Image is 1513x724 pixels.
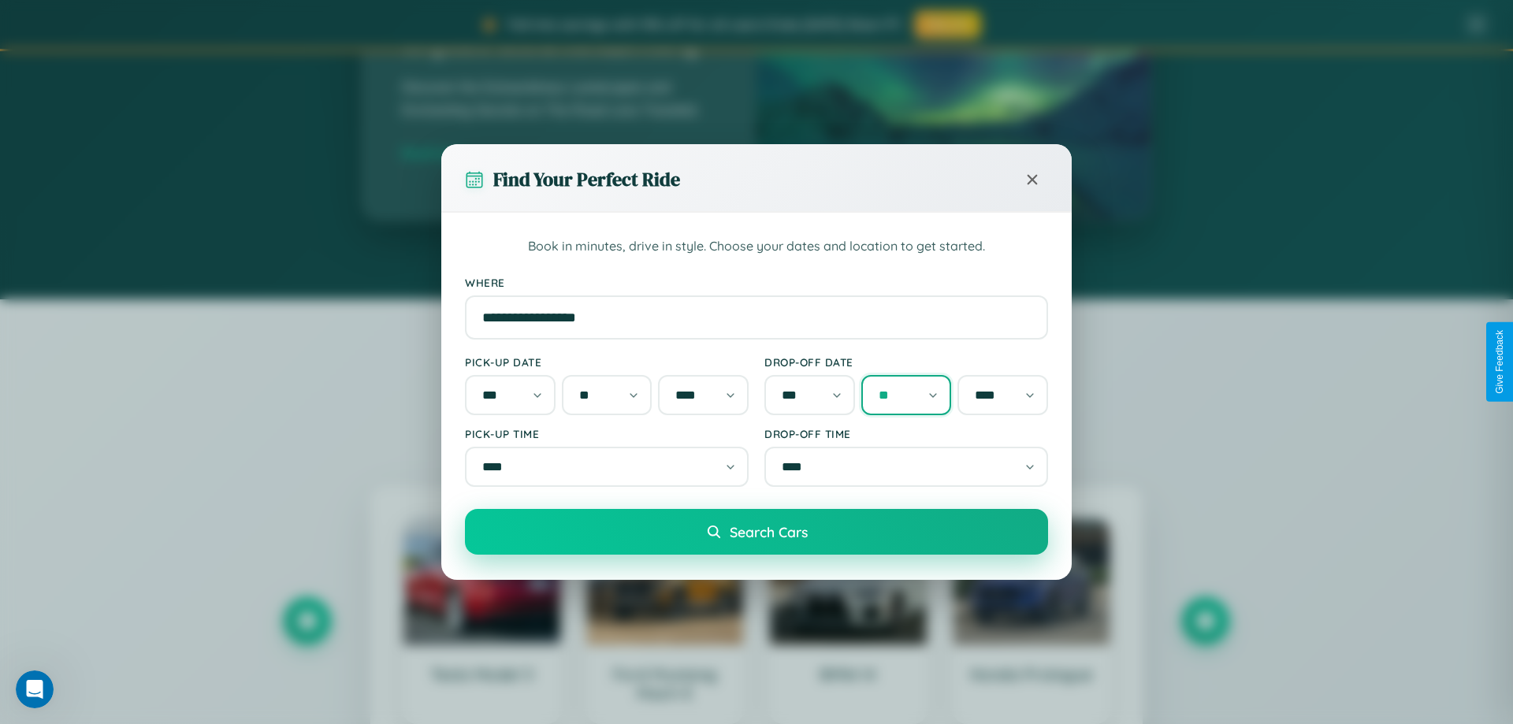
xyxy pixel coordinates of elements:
[764,355,1048,369] label: Drop-off Date
[465,355,749,369] label: Pick-up Date
[493,166,680,192] h3: Find Your Perfect Ride
[730,523,808,540] span: Search Cars
[465,236,1048,257] p: Book in minutes, drive in style. Choose your dates and location to get started.
[465,276,1048,289] label: Where
[465,509,1048,555] button: Search Cars
[465,427,749,440] label: Pick-up Time
[764,427,1048,440] label: Drop-off Time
